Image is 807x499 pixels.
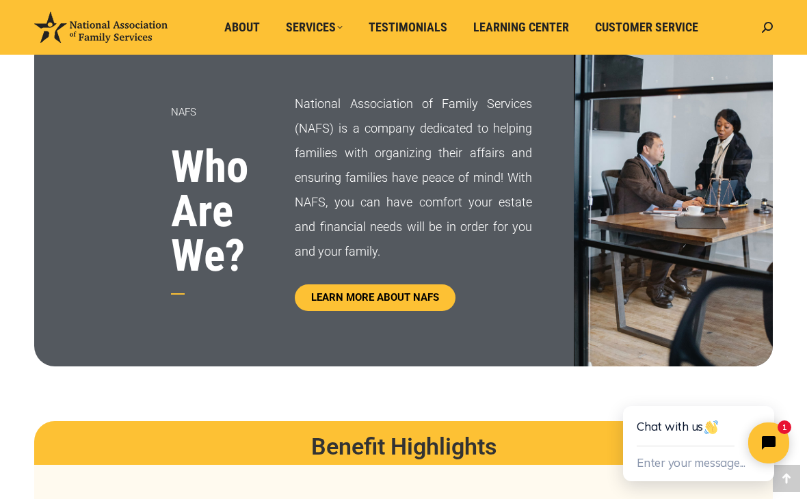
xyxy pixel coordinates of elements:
h2: Benefit Highlights [41,435,766,458]
span: Services [286,20,343,35]
p: National Association of Family Services (NAFS) is a company dedicated to helping families with or... [295,92,532,264]
a: LEARN MORE ABOUT NAFS [295,284,455,311]
span: Customer Service [595,20,698,35]
span: Testimonials [369,20,447,35]
img: Family Trust Services [574,36,773,366]
a: Testimonials [359,14,457,40]
a: Learning Center [464,14,579,40]
p: NAFS [171,100,261,124]
span: About [224,20,260,35]
iframe: Tidio Chat [592,361,807,499]
span: Learning Center [473,20,569,35]
a: About [215,14,269,40]
h3: Who Are We? [171,145,261,278]
span: LEARN MORE ABOUT NAFS [311,293,439,303]
img: National Association of Family Services [34,12,168,43]
a: Customer Service [585,14,708,40]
